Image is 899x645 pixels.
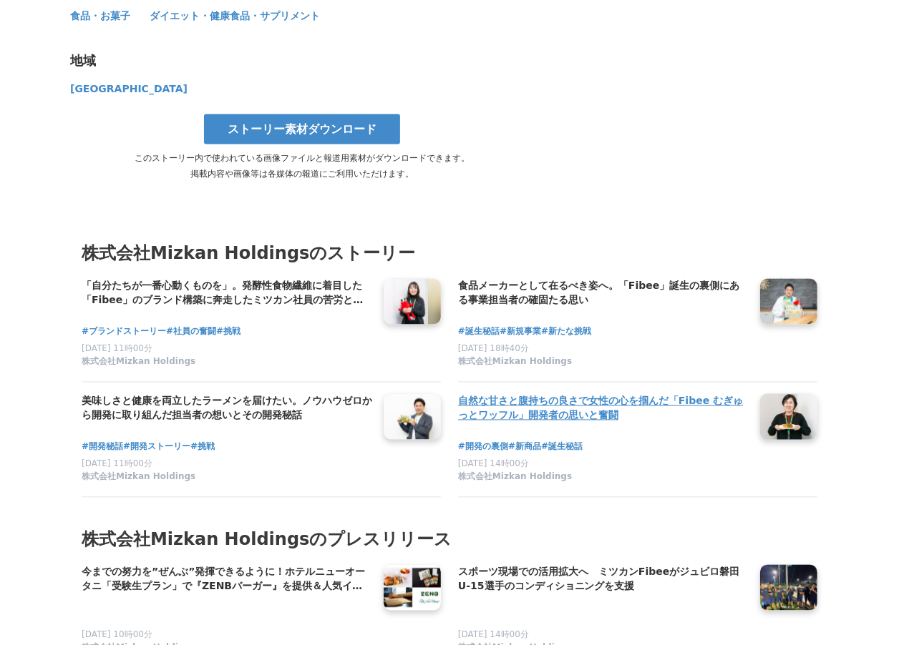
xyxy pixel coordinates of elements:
span: [DATE] 14時00分 [458,459,529,469]
span: 食品・お菓子 [70,10,130,21]
span: [DATE] 11時00分 [82,459,152,469]
a: 「自分たちが一番心動くものを」。発酵性食物繊維に着目した「Fibee」のブランド構築に奔走したミツカン社員の苦労と挑戦 [82,279,372,309]
h4: 食品メーカーとして在るべき姿へ。「Fibee」誕生の裏側にある事業担当者の確固たる思い [458,279,749,308]
h3: 株式会社Mizkan Holdingsのストーリー [82,240,817,267]
a: #挑戦 [216,325,240,339]
a: ダイエット・健康食品・サプリメント [150,13,320,21]
a: 株式会社Mizkan Holdings [458,356,749,370]
span: [DATE] 10時00分 [82,630,152,640]
span: [DATE] 11時00分 [82,344,152,354]
a: #社員の奮闘 [166,325,216,339]
a: #開発ストーリー [123,440,190,454]
span: [DATE] 18時40分 [458,344,529,354]
h4: 「自分たちが一番心動くものを」。発酵性食物繊維に着目した「Fibee」のブランド構築に奔走したミツカン社員の苦労と挑戦 [82,279,372,308]
span: 株式会社Mizkan Holdings [458,356,572,368]
a: 食品メーカーとして在るべき姿へ。「Fibee」誕生の裏側にある事業担当者の確固たる思い [458,279,749,309]
a: #誕生秘話 [541,440,583,454]
a: #ブランドストーリー [82,325,166,339]
a: #新商品 [508,440,541,454]
a: 株式会社Mizkan Holdings [458,471,749,486]
a: 株式会社Mizkan Holdings [82,356,372,370]
span: 株式会社Mizkan Holdings [458,471,572,483]
a: #挑戦 [190,440,215,454]
span: [GEOGRAPHIC_DATA] [70,83,188,94]
a: [GEOGRAPHIC_DATA] [70,86,188,94]
h2: 株式会社Mizkan Holdingsのプレスリリース [82,526,817,553]
a: #新たな挑戦 [541,325,591,339]
a: #開発秘話 [82,440,123,454]
span: 株式会社Mizkan Holdings [82,356,195,368]
a: 自然な甘さと腹持ちの良さで女性の心を掴んだ「Fibee むぎゅっとワッフル」開発者の思いと奮闘 [458,394,749,424]
a: #開発の裏側 [458,440,508,454]
span: ダイエット・健康食品・サプリメント [150,10,320,21]
a: #誕生秘話 [458,325,500,339]
p: このストーリー内で使われている画像ファイルと報道用素材がダウンロードできます。 掲載内容や画像等は各媒体の報道にご利用いただけます。 [70,150,534,182]
div: 地域 [70,52,528,69]
a: 美味しさと健康を両立したラーメンを届けたい。ノウハウゼロから開発に取り組んだ担当者の想いとその開発秘話 [82,394,372,424]
a: 今までの努力を”ぜんぶ”発揮できるように！ホテルニューオータニ「受験生プラン」で『ZENBバーガー』を提供＆人気イラスト入り応援ポーチとZENBハッピー3種をプレゼント [82,565,372,595]
a: 食品・お菓子 [70,13,132,21]
a: 株式会社Mizkan Holdings [82,471,372,486]
span: [DATE] 14時00分 [458,630,529,640]
a: スポーツ現場での活用拡大へ ミツカンFibeeがジュビロ磐田U-15選手のコンディショニングを支援 [458,565,749,595]
span: 株式会社Mizkan Holdings [82,471,195,483]
a: ストーリー素材ダウンロード [204,114,400,144]
a: #新規事業 [500,325,541,339]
